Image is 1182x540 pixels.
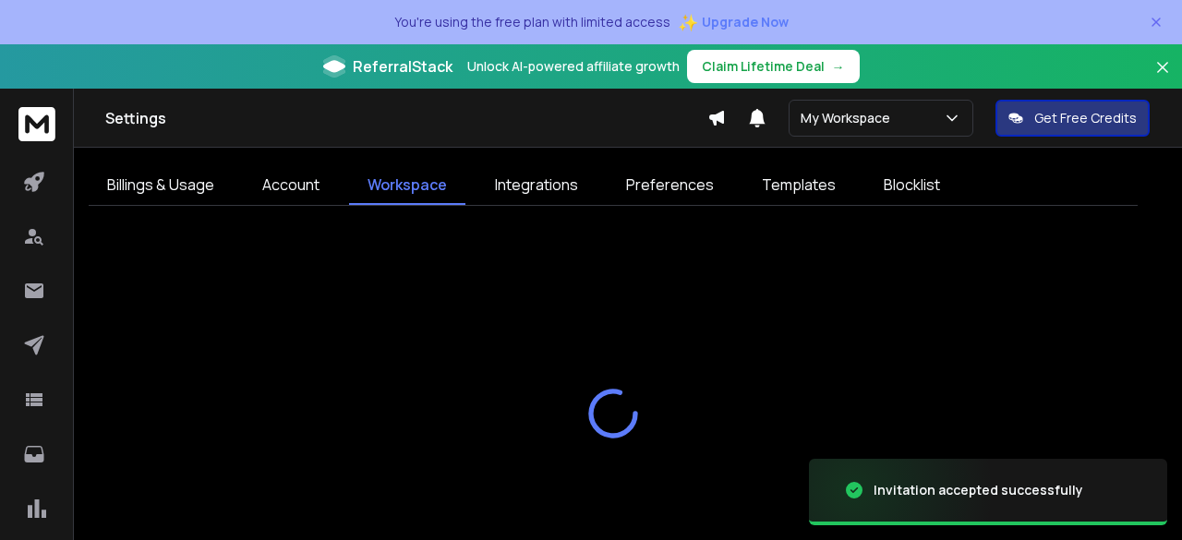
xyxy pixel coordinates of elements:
[801,109,898,127] p: My Workspace
[687,50,860,83] button: Claim Lifetime Deal→
[995,100,1150,137] button: Get Free Credits
[394,13,670,31] p: You're using the free plan with limited access
[353,55,452,78] span: ReferralStack
[244,166,338,205] a: Account
[743,166,854,205] a: Templates
[467,57,680,76] p: Unlock AI-powered affiliate growth
[476,166,597,205] a: Integrations
[702,13,789,31] span: Upgrade Now
[608,166,732,205] a: Preferences
[1034,109,1137,127] p: Get Free Credits
[874,481,1083,499] div: Invitation accepted successfully
[678,4,789,41] button: ✨Upgrade Now
[105,107,707,129] h1: Settings
[832,57,845,76] span: →
[349,166,465,205] a: Workspace
[865,166,959,205] a: Blocklist
[678,9,698,35] span: ✨
[89,166,233,205] a: Billings & Usage
[1151,55,1175,100] button: Close banner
